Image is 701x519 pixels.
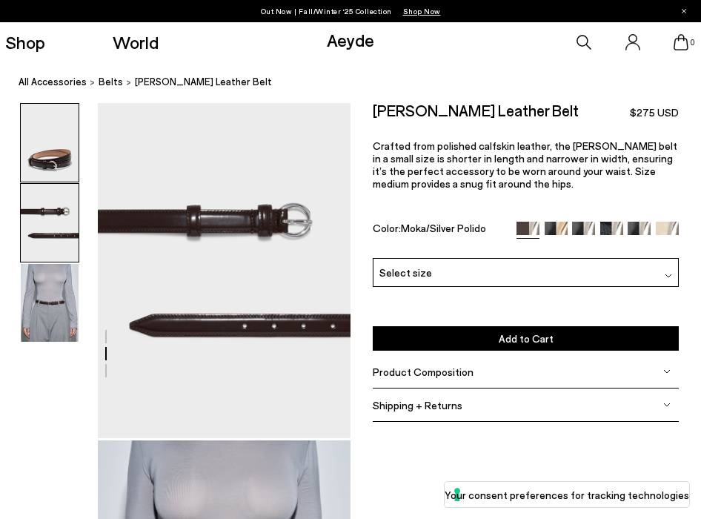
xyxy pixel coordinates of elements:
[21,104,79,182] img: Reed Leather Belt - Image 1
[499,331,554,344] span: Add to Cart
[663,401,671,409] img: svg%3E
[21,264,79,342] img: Reed Leather Belt - Image 3
[373,325,678,350] button: Add to Cart
[445,482,689,507] button: Your consent preferences for tracking technologies
[403,7,441,16] span: Navigate to /collections/new-in
[113,33,159,51] a: World
[663,368,671,375] img: svg%3E
[665,272,672,280] img: svg%3E
[373,222,507,239] div: Color:
[19,74,87,90] a: All Accessories
[5,33,45,51] a: Shop
[674,34,688,50] a: 0
[445,487,689,503] label: Your consent preferences for tracking technologies
[99,74,123,90] a: belts
[373,365,474,377] span: Product Composition
[21,184,79,262] img: Reed Leather Belt - Image 2
[19,62,701,103] nav: breadcrumb
[401,222,486,234] span: Moka/Silver Polido
[373,398,462,411] span: Shipping + Returns
[379,265,432,280] span: Select size
[373,103,579,118] h2: [PERSON_NAME] Leather Belt
[630,105,679,120] span: $275 USD
[99,76,123,87] span: belts
[327,29,374,50] a: Aeyde
[688,39,696,47] span: 0
[135,74,272,90] span: [PERSON_NAME] Leather Belt
[261,4,441,19] p: Out Now | Fall/Winter ‘25 Collection
[373,139,677,190] span: Crafted from polished calfskin leather, the [PERSON_NAME] belt in a small size is shorter in leng...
